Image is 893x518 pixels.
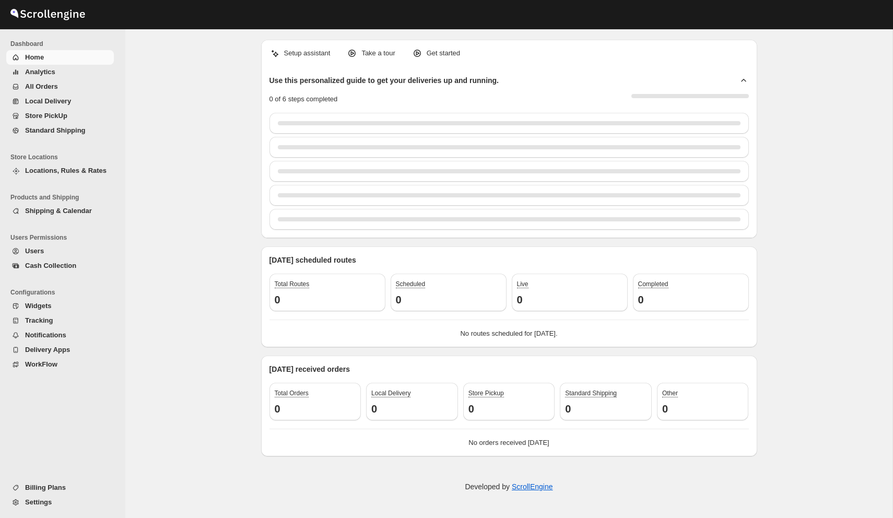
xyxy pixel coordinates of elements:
[25,331,66,339] span: Notifications
[269,75,499,86] h2: Use this personalized guide to get your deliveries up and running.
[275,293,380,306] h3: 0
[6,495,114,510] button: Settings
[468,390,504,397] span: Store Pickup
[10,40,118,48] span: Dashboard
[269,255,749,265] p: [DATE] scheduled routes
[6,343,114,357] button: Delivery Apps
[25,83,58,90] span: All Orders
[275,390,309,397] span: Total Orders
[25,247,44,255] span: Users
[25,126,86,134] span: Standard Shipping
[25,302,51,310] span: Widgets
[371,390,410,397] span: Local Delivery
[6,65,114,79] button: Analytics
[6,480,114,495] button: Billing Plans
[10,288,118,297] span: Configurations
[565,390,617,397] span: Standard Shipping
[427,48,460,58] p: Get started
[6,299,114,313] button: Widgets
[638,280,668,288] span: Completed
[10,233,118,242] span: Users Permissions
[396,280,426,288] span: Scheduled
[662,403,744,415] h3: 0
[10,193,118,202] span: Products and Shipping
[468,403,550,415] h3: 0
[269,94,338,104] p: 0 of 6 steps completed
[517,280,528,288] span: Live
[275,280,310,288] span: Total Routes
[25,346,70,354] span: Delivery Apps
[284,48,331,58] p: Setup assistant
[6,357,114,372] button: WorkFlow
[465,481,553,492] p: Developed by
[25,167,107,174] span: Locations, Rules & Rates
[6,163,114,178] button: Locations, Rules & Rates
[371,403,453,415] h3: 0
[25,68,55,76] span: Analytics
[396,293,501,306] h3: 0
[638,293,744,306] h3: 0
[275,403,356,415] h3: 0
[269,438,749,448] p: No orders received [DATE]
[6,50,114,65] button: Home
[25,316,53,324] span: Tracking
[25,207,92,215] span: Shipping & Calendar
[25,97,71,105] span: Local Delivery
[6,244,114,258] button: Users
[10,153,118,161] span: Store Locations
[6,204,114,218] button: Shipping & Calendar
[6,313,114,328] button: Tracking
[25,498,52,506] span: Settings
[269,364,749,374] p: [DATE] received orders
[565,403,647,415] h3: 0
[25,112,67,120] span: Store PickUp
[25,484,66,491] span: Billing Plans
[6,328,114,343] button: Notifications
[6,258,114,273] button: Cash Collection
[662,390,678,397] span: Other
[25,262,76,269] span: Cash Collection
[6,79,114,94] button: All Orders
[25,360,57,368] span: WorkFlow
[517,293,622,306] h3: 0
[512,482,553,491] a: ScrollEngine
[269,328,749,339] p: No routes scheduled for [DATE].
[361,48,395,58] p: Take a tour
[25,53,44,61] span: Home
